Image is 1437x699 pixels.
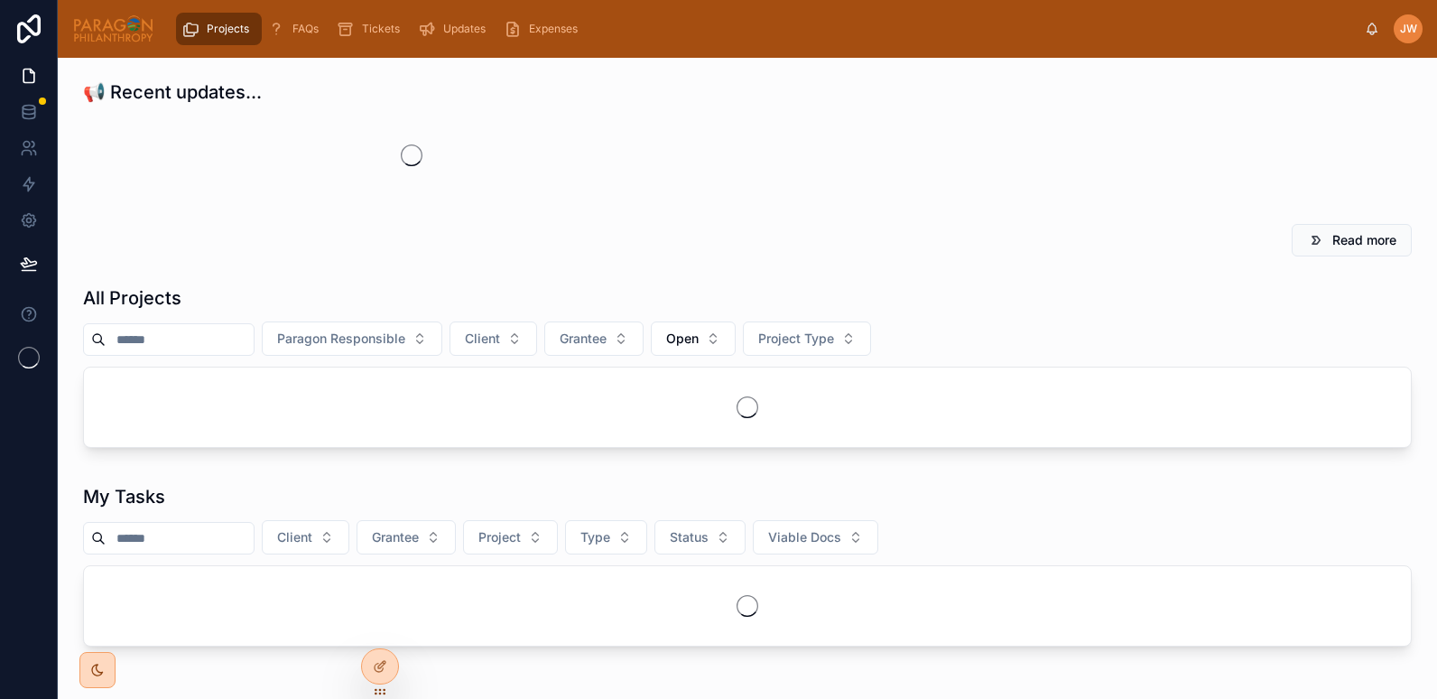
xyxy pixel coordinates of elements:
[1400,22,1417,36] span: JW
[83,484,165,509] h1: My Tasks
[262,520,349,555] button: Select Button
[544,322,644,356] button: Select Button
[654,520,746,555] button: Select Button
[1332,231,1396,249] span: Read more
[207,22,249,36] span: Projects
[331,13,413,45] a: Tickets
[498,13,590,45] a: Expenses
[450,322,537,356] button: Select Button
[262,322,442,356] button: Select Button
[560,330,607,348] span: Grantee
[413,13,498,45] a: Updates
[362,22,400,36] span: Tickets
[443,22,486,36] span: Updates
[277,528,312,546] span: Client
[465,330,500,348] span: Client
[580,528,610,546] span: Type
[463,520,558,555] button: Select Button
[758,330,834,348] span: Project Type
[72,14,154,43] img: App logo
[176,13,262,45] a: Projects
[1292,224,1412,256] button: Read more
[670,528,709,546] span: Status
[292,22,319,36] span: FAQs
[743,322,871,356] button: Select Button
[83,285,181,311] h1: All Projects
[277,330,405,348] span: Paragon Responsible
[478,528,521,546] span: Project
[666,330,699,348] span: Open
[651,322,736,356] button: Select Button
[169,9,1365,49] div: scrollable content
[262,13,331,45] a: FAQs
[357,520,456,555] button: Select Button
[529,22,578,36] span: Expenses
[753,520,878,555] button: Select Button
[372,528,419,546] span: Grantee
[768,528,841,546] span: Viable Docs
[565,520,647,555] button: Select Button
[83,79,262,105] h1: 📢 Recent updates...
